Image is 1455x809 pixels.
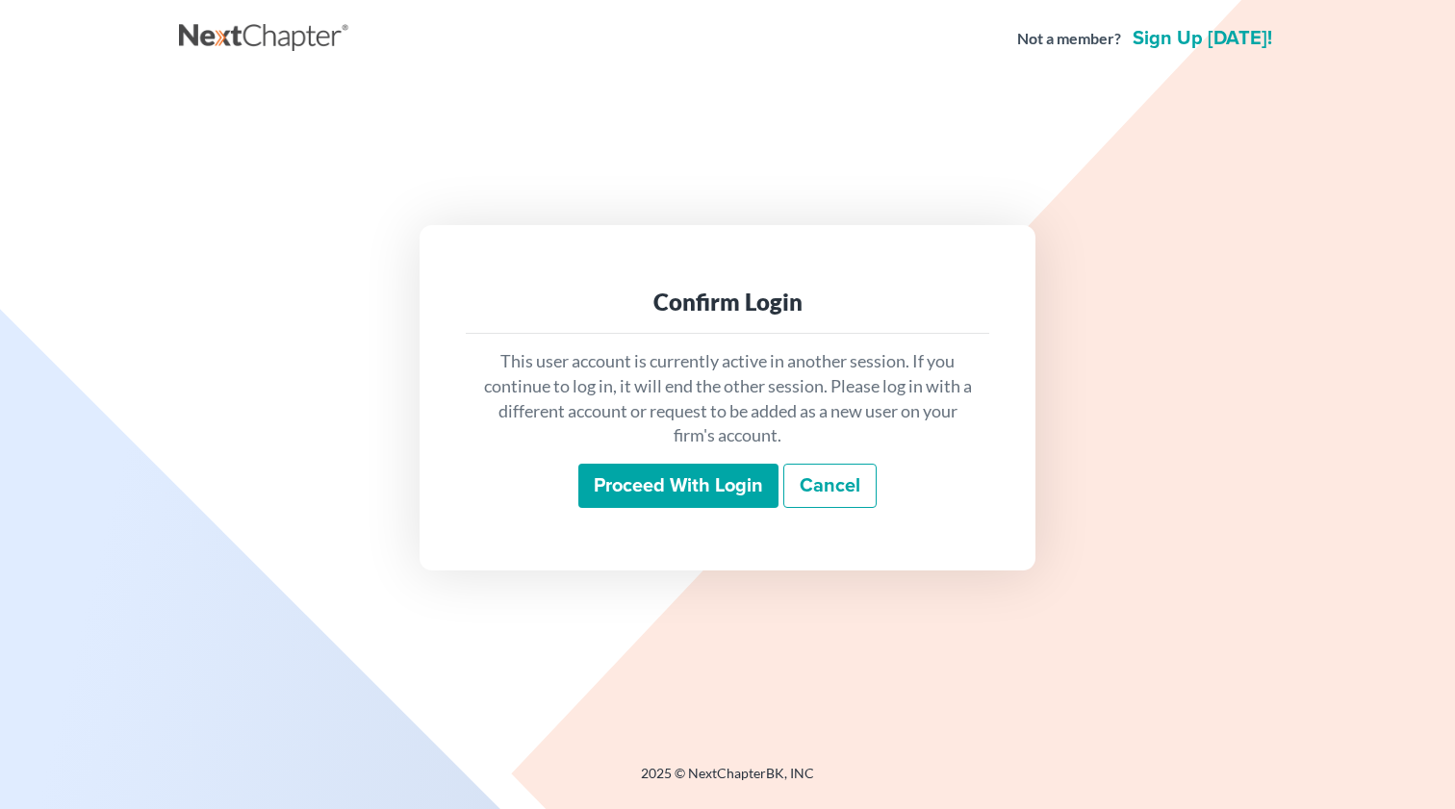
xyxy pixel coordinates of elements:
[481,287,974,317] div: Confirm Login
[578,464,779,508] input: Proceed with login
[481,349,974,448] p: This user account is currently active in another session. If you continue to log in, it will end ...
[783,464,877,508] a: Cancel
[179,764,1276,798] div: 2025 © NextChapterBK, INC
[1129,29,1276,48] a: Sign up [DATE]!
[1017,28,1121,50] strong: Not a member?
